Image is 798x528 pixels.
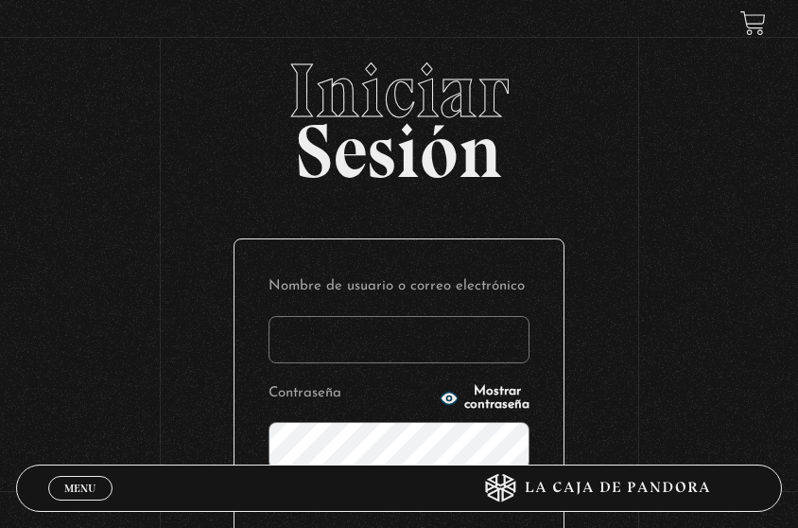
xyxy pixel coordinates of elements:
[740,10,766,36] a: View your shopping cart
[464,385,529,412] span: Mostrar contraseña
[440,385,529,412] button: Mostrar contraseña
[269,380,434,408] label: Contraseña
[16,53,782,129] span: Iniciar
[269,273,529,301] label: Nombre de usuario o correo electrónico
[16,53,782,174] h2: Sesión
[64,483,95,494] span: Menu
[58,499,102,512] span: Cerrar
